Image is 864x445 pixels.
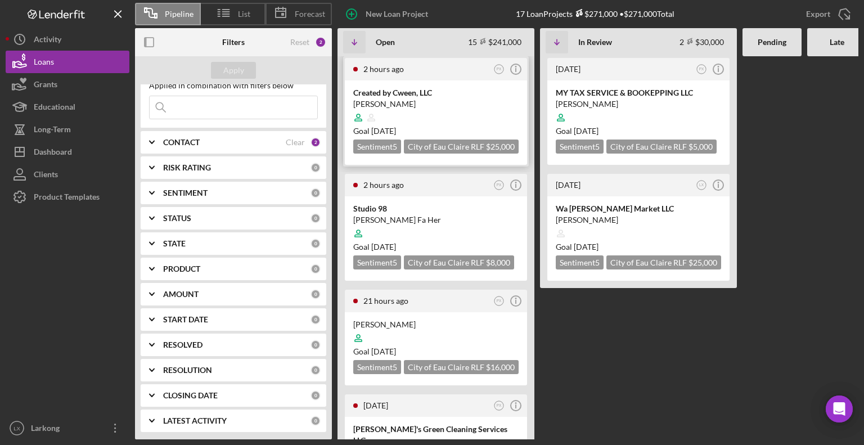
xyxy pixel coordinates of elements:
[546,56,731,167] a: [DATE]PXMY TAX SERVICE & BOOKEPPING LLC[PERSON_NAME]Goal [DATE]Sentiment5City of Eau Claire RLF $...
[371,126,396,136] time: 08/18/2025
[363,64,404,74] time: 2025-10-03 13:52
[163,366,212,375] b: RESOLUTION
[343,56,529,167] a: 2 hours agoPXCreated by Cween, LLC[PERSON_NAME]Goal [DATE]Sentiment5City of Eau Claire RLF $25,000
[34,141,72,166] div: Dashboard
[163,163,211,172] b: RISK RATING
[310,365,321,375] div: 0
[6,186,129,208] button: Product Templates
[556,140,604,154] div: Sentiment 5
[486,258,510,267] span: $8,000
[353,360,401,374] div: Sentiment 5
[163,290,199,299] b: AMOUNT
[497,403,502,407] text: PX
[6,51,129,73] button: Loans
[353,255,401,269] div: Sentiment 5
[6,163,129,186] button: Clients
[574,242,598,251] time: 08/29/2025
[223,62,244,79] div: Apply
[688,258,717,267] span: $25,000
[795,3,858,25] button: Export
[238,10,250,19] span: List
[310,163,321,173] div: 0
[315,37,326,48] div: 2
[163,188,208,197] b: SENTIMENT
[353,140,401,154] div: Sentiment 5
[34,73,57,98] div: Grants
[353,242,396,251] span: Goal
[34,163,58,188] div: Clients
[486,362,515,372] span: $16,000
[492,178,507,193] button: PX
[363,296,408,305] time: 2025-10-02 19:11
[6,96,129,118] button: Educational
[556,87,721,98] div: MY TAX SERVICE & BOOKEPPING LLC
[310,188,321,198] div: 0
[295,10,325,19] span: Forecast
[556,64,580,74] time: 2025-08-11 18:49
[6,417,129,439] button: LXLarkong [PERSON_NAME]
[699,67,704,71] text: PX
[363,401,388,410] time: 2025-10-02 03:47
[353,87,519,98] div: Created by Cween, LLC
[34,51,54,76] div: Loans
[492,62,507,77] button: PX
[6,73,129,96] button: Grants
[34,118,71,143] div: Long-Term
[376,38,395,47] b: Open
[606,255,721,269] div: City of Eau Claire RLF
[163,391,218,400] b: CLOSING DATE
[353,98,519,110] div: [PERSON_NAME]
[574,126,598,136] time: 08/21/2025
[163,340,202,349] b: RESOLVED
[310,289,321,299] div: 0
[353,126,396,136] span: Goal
[6,118,129,141] button: Long-Term
[688,142,713,151] span: $5,000
[353,347,396,356] span: Goal
[826,395,853,422] div: Open Intercom Messenger
[310,314,321,325] div: 0
[492,294,507,309] button: PX
[163,214,191,223] b: STATUS
[516,9,674,19] div: 17 Loan Projects • $271,000 Total
[699,183,704,187] text: LX
[337,3,439,25] button: New Loan Project
[310,239,321,249] div: 0
[606,140,717,154] div: City of Eau Claire RLF
[497,299,502,303] text: PX
[371,242,396,251] time: 10/05/2025
[556,214,721,226] div: [PERSON_NAME]
[290,38,309,47] div: Reset
[573,9,618,19] div: $271,000
[497,183,502,187] text: PX
[679,37,724,47] div: 2 $30,000
[371,347,396,356] time: 10/27/2025
[694,178,709,193] button: LX
[556,255,604,269] div: Sentiment 5
[310,137,321,147] div: 2
[34,96,75,121] div: Educational
[211,62,256,79] button: Apply
[694,62,709,77] button: PX
[546,172,731,282] a: [DATE]LXWa [PERSON_NAME] Market LLC[PERSON_NAME]Goal [DATE]Sentiment5City of Eau Claire RLF $25,000
[556,126,598,136] span: Goal
[6,28,129,51] a: Activity
[556,180,580,190] time: 2025-07-30 15:42
[6,141,129,163] button: Dashboard
[310,340,321,350] div: 0
[556,203,721,214] div: Wa [PERSON_NAME] Market LLC
[830,38,844,47] b: Late
[163,416,227,425] b: LATEST ACTIVITY
[497,67,502,71] text: PX
[404,360,519,374] div: City of Eau Claire RLF
[556,98,721,110] div: [PERSON_NAME]
[343,172,529,282] a: 2 hours agoPXStudio 98[PERSON_NAME] Fa HerGoal [DATE]Sentiment5City of Eau Claire RLF $8,000
[578,38,612,47] b: In Review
